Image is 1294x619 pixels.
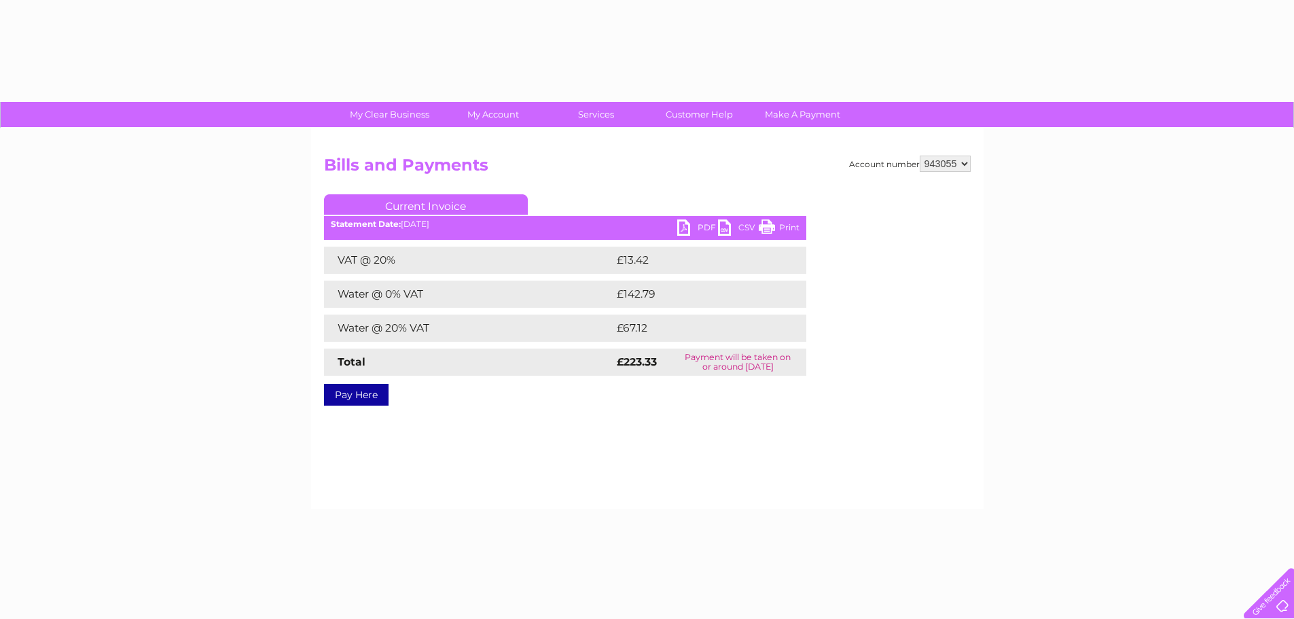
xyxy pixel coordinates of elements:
td: VAT @ 20% [324,247,613,274]
a: PDF [677,219,718,239]
strong: £223.33 [617,355,657,368]
a: Current Invoice [324,194,528,215]
a: CSV [718,219,759,239]
a: Services [540,102,652,127]
td: Water @ 0% VAT [324,281,613,308]
a: Make A Payment [747,102,859,127]
a: My Account [437,102,549,127]
strong: Total [338,355,365,368]
td: £142.79 [613,281,781,308]
td: Water @ 20% VAT [324,315,613,342]
td: £67.12 [613,315,776,342]
a: Customer Help [643,102,755,127]
a: My Clear Business [334,102,446,127]
h2: Bills and Payments [324,156,971,181]
a: Print [759,219,799,239]
div: [DATE] [324,219,806,229]
div: Account number [849,156,971,172]
a: Pay Here [324,384,389,406]
td: Payment will be taken on or around [DATE] [670,349,806,376]
td: £13.42 [613,247,778,274]
b: Statement Date: [331,219,401,229]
